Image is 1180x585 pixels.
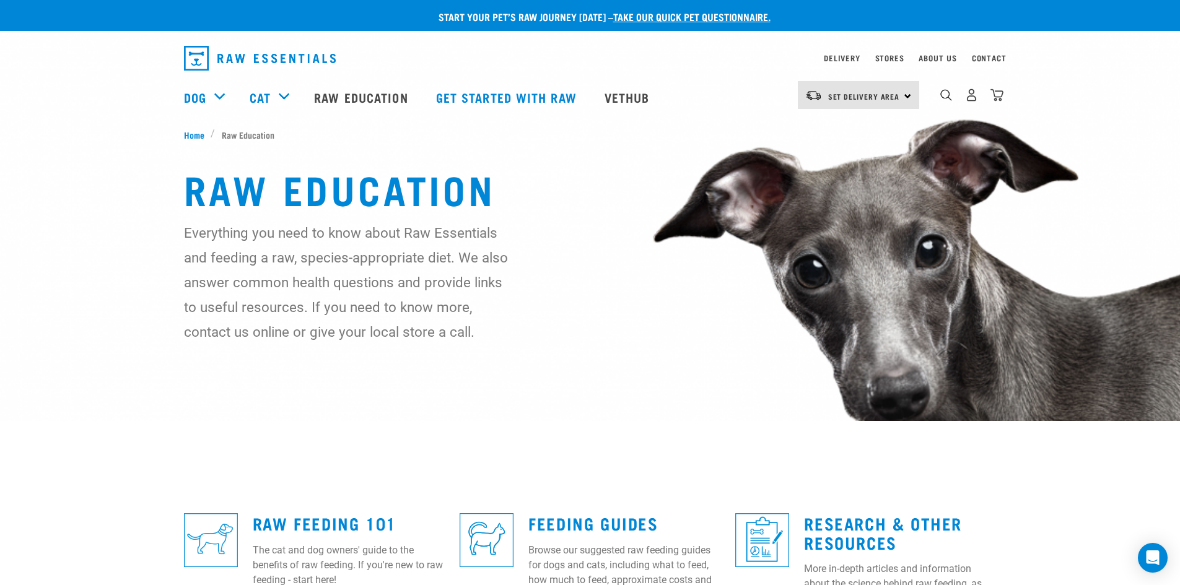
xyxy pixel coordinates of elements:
p: Everything you need to know about Raw Essentials and feeding a raw, species-appropriate diet. We ... [184,220,509,344]
a: Feeding Guides [528,518,658,527]
h1: Raw Education [184,166,997,210]
a: Delivery [824,56,860,60]
a: About Us [919,56,956,60]
a: Research & Other Resources [804,518,962,547]
div: Open Intercom Messenger [1138,543,1168,573]
a: Raw Education [302,72,423,122]
span: Set Delivery Area [828,94,900,98]
a: Stores [875,56,904,60]
a: Contact [972,56,1007,60]
a: Cat [250,88,271,106]
img: re-icons-healthcheck1-sq-blue.png [735,513,789,567]
a: Home [184,128,211,141]
img: re-icons-dog3-sq-blue.png [184,513,238,567]
a: Get started with Raw [424,72,592,122]
nav: breadcrumbs [184,128,997,141]
a: take our quick pet questionnaire. [613,14,771,19]
img: re-icons-cat2-sq-blue.png [460,513,514,567]
a: Vethub [592,72,665,122]
a: Raw Feeding 101 [253,518,396,527]
span: Home [184,128,204,141]
a: Dog [184,88,206,106]
nav: dropdown navigation [174,41,1007,76]
img: home-icon@2x.png [990,89,1003,102]
img: van-moving.png [805,90,822,101]
img: home-icon-1@2x.png [940,89,952,101]
img: user.png [965,89,978,102]
img: Raw Essentials Logo [184,46,336,71]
